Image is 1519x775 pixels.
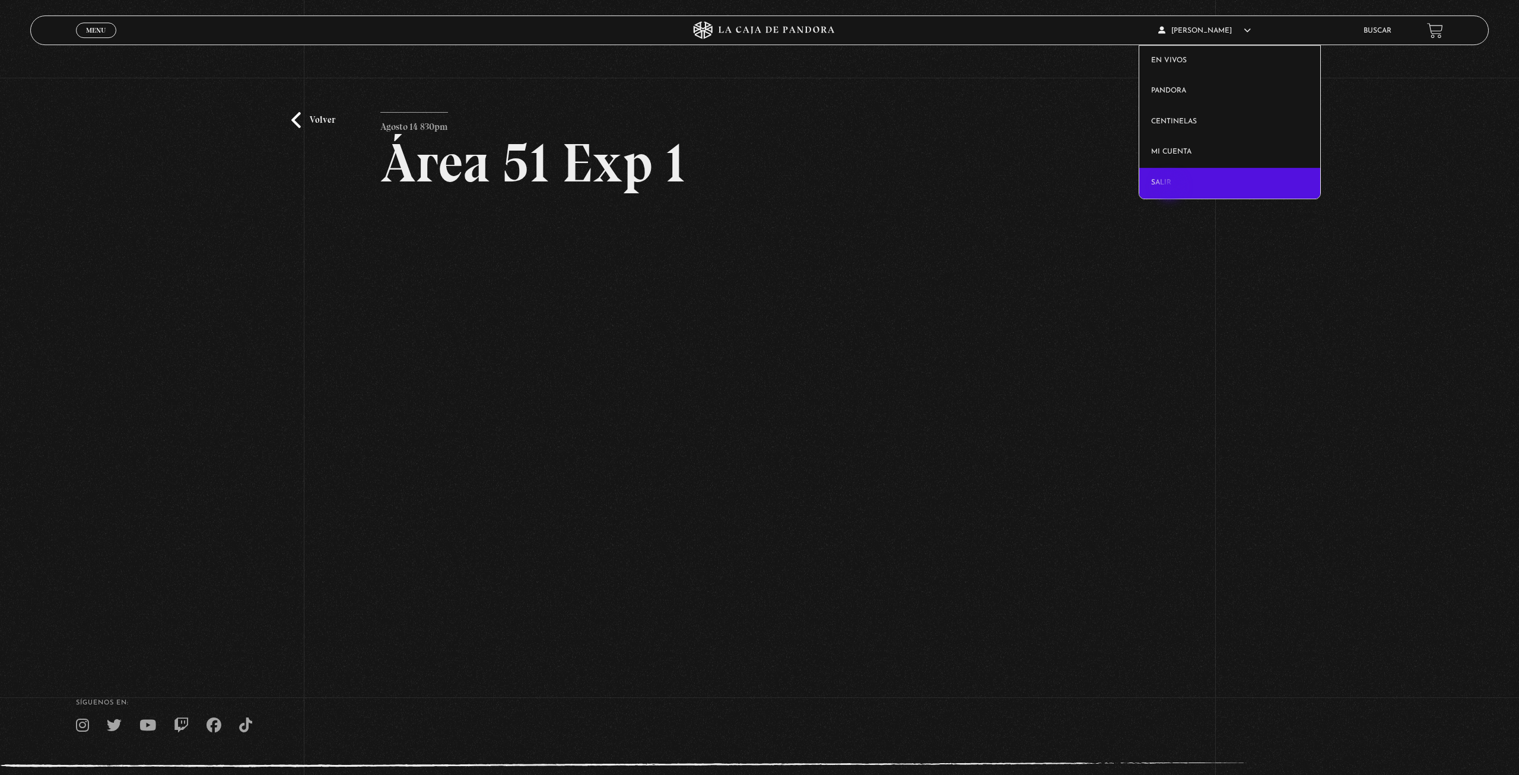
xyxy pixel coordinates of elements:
[86,27,106,34] span: Menu
[380,208,1139,634] iframe: Dailymotion video player – PROGRAMA - AREA 51 - 14 DE AGOSTO
[1427,23,1443,39] a: View your shopping cart
[291,112,335,128] a: Volver
[76,700,1443,706] h4: SÍguenos en:
[1364,27,1391,34] a: Buscar
[1139,76,1320,107] a: Pandora
[1139,137,1320,168] a: Mi cuenta
[380,112,448,136] p: Agosto 14 830pm
[1139,46,1320,76] a: En vivos
[1158,27,1251,34] span: [PERSON_NAME]
[380,136,1139,190] h2: Área 51 Exp 1
[1139,107,1320,138] a: Centinelas
[1139,168,1320,199] a: Salir
[82,37,110,45] span: Cerrar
